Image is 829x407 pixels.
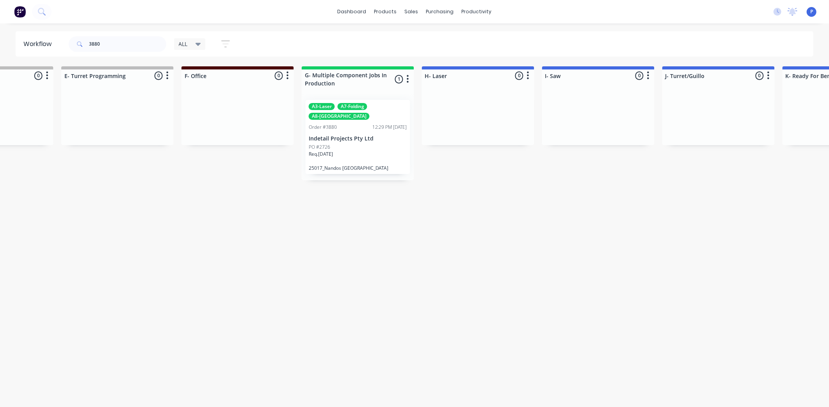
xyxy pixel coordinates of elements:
div: products [370,6,401,18]
div: A3-LaserA7-FoldingA8-[GEOGRAPHIC_DATA]Order #388012:29 PM [DATE]Indetail Projects Pty LtdPO #2726... [306,100,410,174]
div: sales [401,6,422,18]
p: 25017_Nandos [GEOGRAPHIC_DATA] [309,165,407,171]
span: ALL [179,40,188,48]
div: Workflow [23,39,55,49]
p: PO #2726 [309,144,330,151]
div: Order #3880 [309,124,337,131]
a: dashboard [334,6,370,18]
input: Search for orders... [89,36,166,52]
div: purchasing [422,6,458,18]
div: A8-[GEOGRAPHIC_DATA] [309,113,370,120]
div: A7-Folding [338,103,367,110]
img: Factory [14,6,26,18]
p: Req. [DATE] [309,151,333,158]
div: productivity [458,6,496,18]
div: A3-Laser [309,103,335,110]
span: P [810,8,813,15]
div: 12:29 PM [DATE] [372,124,407,131]
p: Indetail Projects Pty Ltd [309,135,407,142]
